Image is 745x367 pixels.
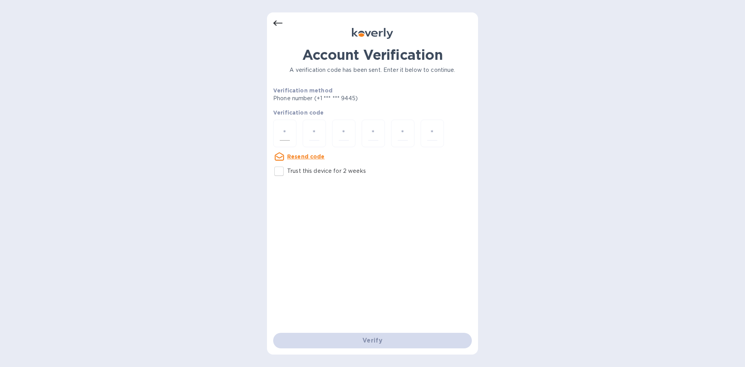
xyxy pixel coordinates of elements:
u: Resend code [287,153,325,160]
p: A verification code has been sent. Enter it below to continue. [273,66,472,74]
p: Phone number (+1 *** *** 9445) [273,94,417,103]
b: Verification method [273,87,333,94]
h1: Account Verification [273,47,472,63]
p: Trust this device for 2 weeks [287,167,366,175]
p: Verification code [273,109,472,117]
